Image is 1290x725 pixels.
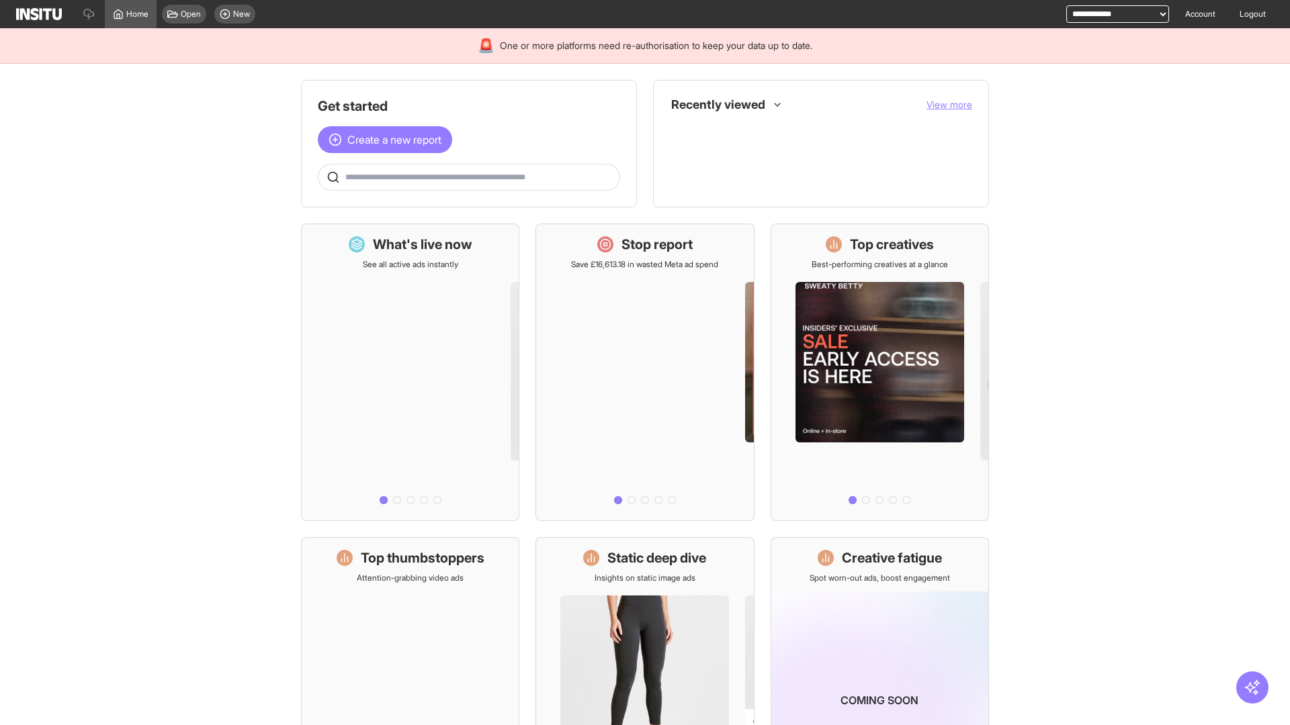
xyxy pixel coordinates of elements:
[361,548,484,567] h1: Top thumbstoppers
[181,9,201,19] span: Open
[301,224,519,521] a: What's live nowSee all active ads instantly
[318,97,620,115] h1: Get started
[233,9,250,19] span: New
[16,8,62,20] img: Logo
[535,224,754,521] a: Stop reportSave £16,613.18 in wasted Meta ad spend
[357,573,464,583] p: Attention-grabbing video ads
[927,98,972,111] button: View more
[478,36,494,55] div: 🚨
[373,235,472,254] h1: What's live now
[571,259,718,270] p: Save £16,613.18 in wasted Meta ad spend
[595,573,695,583] p: Insights on static image ads
[318,126,452,153] button: Create a new report
[500,39,812,52] span: One or more platforms need re-authorisation to keep your data up to date.
[927,99,972,110] span: View more
[621,235,693,254] h1: Stop report
[812,259,948,270] p: Best-performing creatives at a glance
[126,9,148,19] span: Home
[607,548,706,567] h1: Static deep dive
[850,235,934,254] h1: Top creatives
[771,224,989,521] a: Top creativesBest-performing creatives at a glance
[363,259,458,270] p: See all active ads instantly
[347,132,441,148] span: Create a new report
